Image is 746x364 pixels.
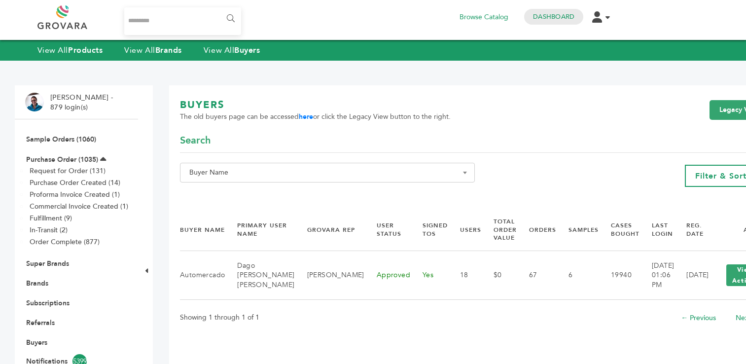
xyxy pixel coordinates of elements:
[599,251,639,300] td: 19940
[180,134,211,147] span: Search
[180,98,451,112] h1: BUYERS
[26,298,70,308] a: Subscriptions
[295,209,364,251] th: Grovara Rep
[364,251,410,300] td: Approved
[180,163,475,182] span: Buyer Name
[234,45,260,56] strong: Buyers
[180,251,225,300] td: Automercado
[26,155,98,164] a: Purchase Order (1035)
[50,93,115,112] li: [PERSON_NAME] - 879 login(s)
[124,45,182,56] a: View AllBrands
[410,209,448,251] th: Signed TOS
[448,209,481,251] th: Users
[26,259,69,268] a: Super Brands
[295,251,364,300] td: [PERSON_NAME]
[674,251,709,300] td: [DATE]
[124,7,241,35] input: Search...
[410,251,448,300] td: Yes
[299,112,313,121] a: here
[674,209,709,251] th: Reg. Date
[448,251,481,300] td: 18
[517,209,556,251] th: Orders
[225,209,294,251] th: Primary User Name
[556,251,599,300] td: 6
[180,209,225,251] th: Buyer Name
[180,312,259,324] p: Showing 1 through 1 of 1
[460,12,508,23] a: Browse Catalog
[639,209,674,251] th: Last Login
[180,112,451,122] span: The old buyers page can be accessed or click the Legacy View button to the right.
[599,209,639,251] th: Cases Bought
[30,214,72,223] a: Fulfillment (9)
[26,279,48,288] a: Brands
[30,190,120,199] a: Proforma Invoice Created (1)
[364,209,410,251] th: User Status
[225,251,294,300] td: Dago [PERSON_NAME] [PERSON_NAME]
[37,45,103,56] a: View AllProducts
[204,45,260,56] a: View AllBuyers
[68,45,103,56] strong: Products
[517,251,556,300] td: 67
[30,166,106,176] a: Request for Order (131)
[26,338,47,347] a: Buyers
[481,251,517,300] td: $0
[30,237,100,247] a: Order Complete (877)
[30,225,68,235] a: In-Transit (2)
[556,209,599,251] th: Samples
[30,178,120,187] a: Purchase Order Created (14)
[533,12,574,21] a: Dashboard
[481,209,517,251] th: Total Order Value
[155,45,182,56] strong: Brands
[26,135,96,144] a: Sample Orders (1060)
[681,313,716,323] a: ← Previous
[26,318,55,328] a: Referrals
[639,251,674,300] td: [DATE] 01:06 PM
[185,166,469,180] span: Buyer Name
[30,202,128,211] a: Commercial Invoice Created (1)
